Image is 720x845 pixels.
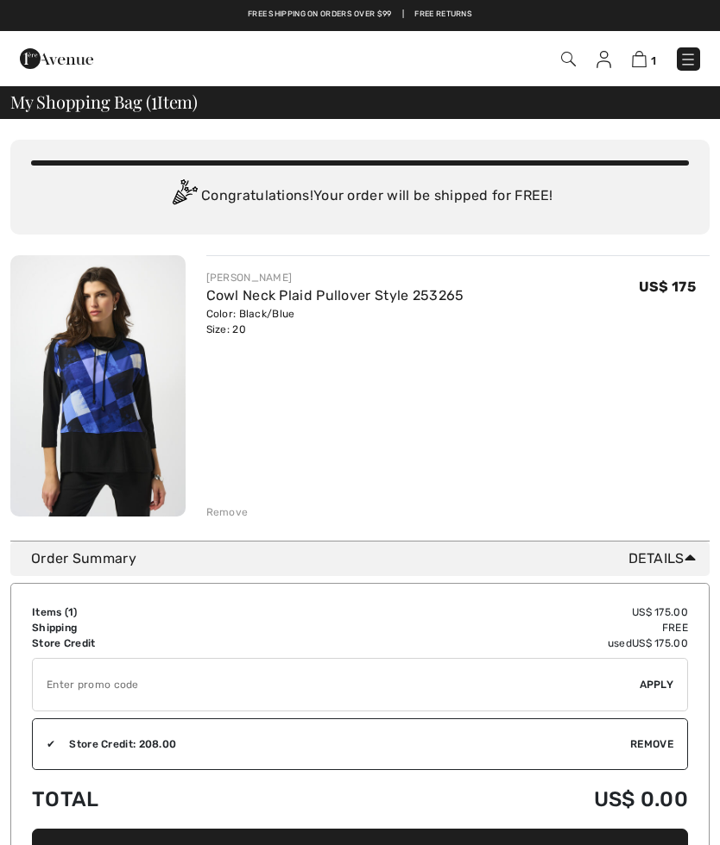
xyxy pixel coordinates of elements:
img: Cowl Neck Plaid Pullover Style 253265 [10,255,186,516]
span: | [402,9,404,21]
div: Congratulations! Your order will be shipped for FREE! [31,179,689,214]
td: Store Credit [32,635,304,651]
td: US$ 0.00 [304,770,688,829]
img: Shopping Bag [632,51,647,67]
img: Congratulation2.svg [167,179,201,214]
a: Cowl Neck Plaid Pullover Style 253265 [206,287,464,304]
span: 1 [151,89,157,111]
span: Remove [630,736,673,752]
a: Free shipping on orders over $99 [248,9,392,21]
div: [PERSON_NAME] [206,270,464,285]
td: Total [32,770,304,829]
a: Free Returns [414,9,472,21]
td: used [304,635,688,651]
a: 1 [632,48,656,69]
span: 1 [651,54,656,67]
span: My Shopping Bag ( Item) [10,93,198,110]
span: 1 [68,606,73,618]
div: Remove [206,504,249,520]
td: Shipping [32,620,304,635]
div: Color: Black/Blue Size: 20 [206,306,464,337]
td: Free [304,620,688,635]
input: Promo code [33,659,640,710]
span: US$ 175 [639,279,696,295]
span: Apply [640,677,674,692]
div: Order Summary [31,548,703,569]
div: ✔ [33,736,55,752]
img: My Info [597,51,611,68]
span: Details [628,548,703,569]
img: Search [561,52,576,66]
td: Items ( ) [32,604,304,620]
span: US$ 175.00 [632,637,688,649]
img: Menu [679,51,697,68]
img: 1ère Avenue [20,41,93,76]
td: US$ 175.00 [304,604,688,620]
div: Store Credit: 208.00 [55,736,630,752]
a: 1ère Avenue [20,49,93,66]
